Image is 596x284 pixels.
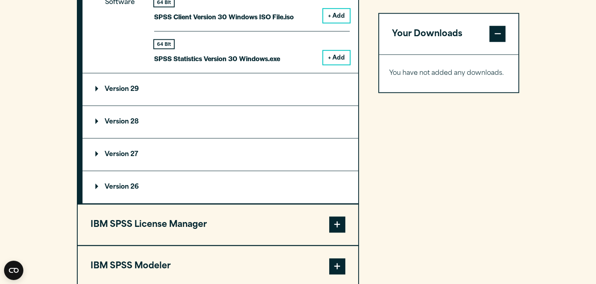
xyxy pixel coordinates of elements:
summary: Version 29 [82,73,358,105]
p: You have not added any downloads. [389,68,509,80]
p: SPSS Statistics Version 30 Windows.exe [154,53,280,64]
p: Version 29 [95,86,139,93]
p: Version 27 [95,151,138,158]
div: 64 Bit [154,40,174,48]
button: IBM SPSS License Manager [78,204,358,245]
summary: Version 27 [82,138,358,171]
p: SPSS Client Version 30 Windows ISO File.iso [154,11,294,23]
button: Your Downloads [379,14,519,55]
button: + Add [323,9,350,23]
p: Version 28 [95,119,139,125]
button: Open CMP widget [4,261,23,280]
p: Version 26 [95,184,139,190]
summary: Version 26 [82,171,358,203]
summary: Version 28 [82,106,358,138]
div: Your Downloads [379,55,519,93]
button: + Add [323,51,350,64]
